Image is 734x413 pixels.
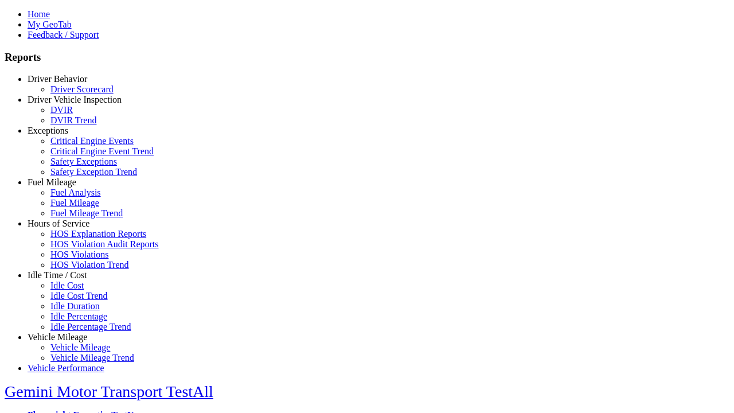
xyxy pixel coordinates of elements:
[28,363,104,373] a: Vehicle Performance
[28,270,87,280] a: Idle Time / Cost
[50,136,134,146] a: Critical Engine Events
[50,260,129,270] a: HOS Violation Trend
[28,177,76,187] a: Fuel Mileage
[50,353,134,363] a: Vehicle Mileage Trend
[50,301,100,311] a: Idle Duration
[28,126,68,135] a: Exceptions
[50,322,131,332] a: Idle Percentage Trend
[50,157,117,166] a: Safety Exceptions
[50,239,159,249] a: HOS Violation Audit Reports
[50,342,110,352] a: Vehicle Mileage
[50,280,84,290] a: Idle Cost
[50,84,114,94] a: Driver Scorecard
[28,95,122,104] a: Driver Vehicle Inspection
[50,198,99,208] a: Fuel Mileage
[50,115,96,125] a: DVIR Trend
[50,105,73,115] a: DVIR
[50,146,154,156] a: Critical Engine Event Trend
[28,332,87,342] a: Vehicle Mileage
[50,229,146,239] a: HOS Explanation Reports
[28,20,72,29] a: My GeoTab
[28,74,87,84] a: Driver Behavior
[5,383,213,400] a: Gemini Motor Transport TestAll
[28,9,50,19] a: Home
[28,219,89,228] a: Hours of Service
[50,250,108,259] a: HOS Violations
[50,167,137,177] a: Safety Exception Trend
[50,188,101,197] a: Fuel Analysis
[50,291,108,301] a: Idle Cost Trend
[5,51,729,64] h3: Reports
[50,311,107,321] a: Idle Percentage
[28,30,99,40] a: Feedback / Support
[50,208,123,218] a: Fuel Mileage Trend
